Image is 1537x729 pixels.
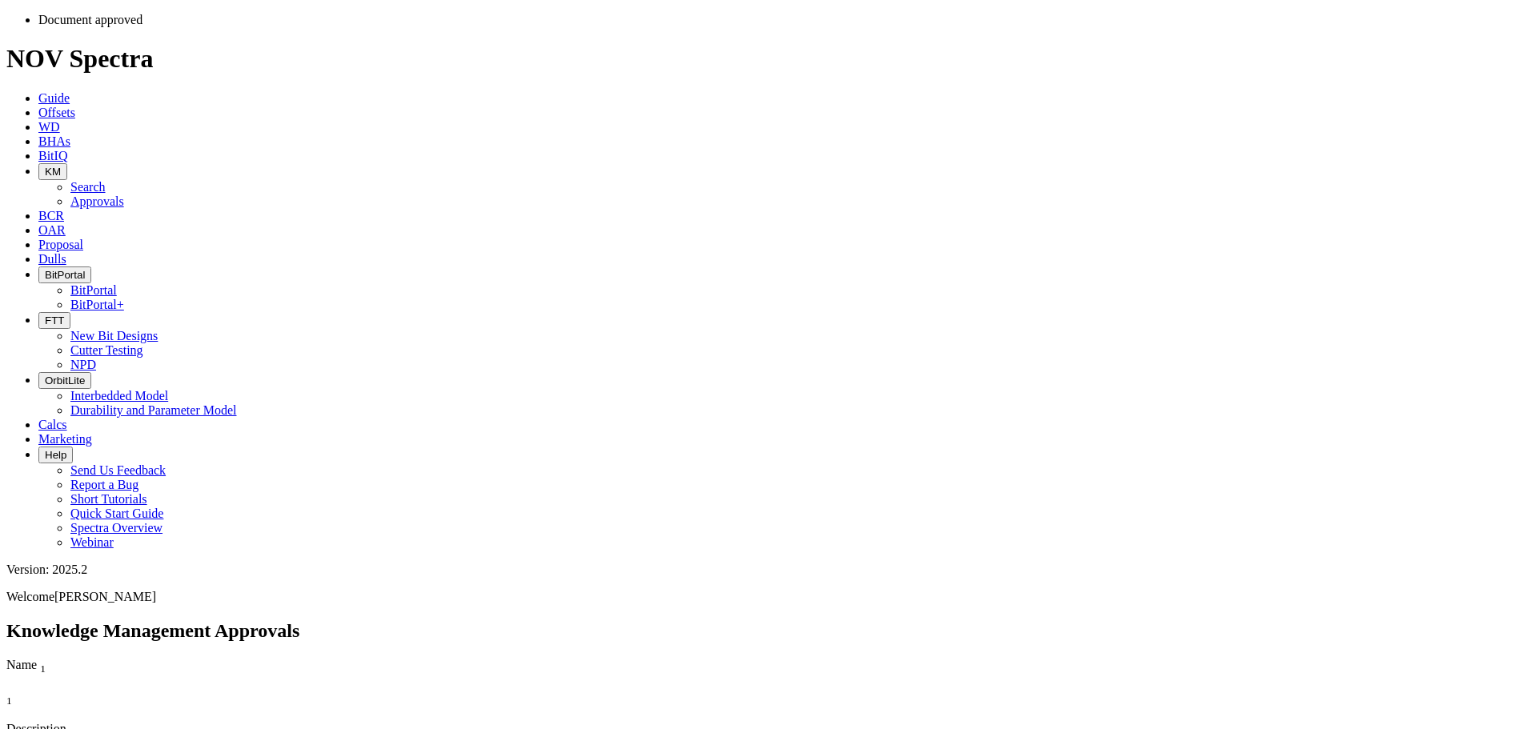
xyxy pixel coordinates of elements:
span: BitPortal [45,269,85,281]
a: New Bit Designs [70,329,158,342]
span: Name [6,658,37,671]
span: Help [45,449,66,461]
span: Document approved [38,13,142,26]
h2: Knowledge Management Approvals [6,620,1531,642]
a: Webinar [70,535,114,549]
a: Send Us Feedback [70,463,166,477]
button: BitPortal [38,266,91,283]
button: OrbitLite [38,372,91,389]
a: BitIQ [38,149,67,162]
a: Cutter Testing [70,343,143,357]
a: Search [70,180,106,194]
a: Report a Bug [70,478,138,491]
a: Dulls [38,252,66,266]
sub: 1 [40,663,46,675]
a: Durability and Parameter Model [70,403,237,417]
span: [PERSON_NAME] [54,590,156,603]
a: BitPortal+ [70,298,124,311]
a: OAR [38,223,66,237]
span: KM [45,166,61,178]
a: Interbedded Model [70,389,168,403]
a: WD [38,120,60,134]
button: Help [38,447,73,463]
h1: NOV Spectra [6,44,1531,74]
a: Marketing [38,432,92,446]
button: FTT [38,312,70,329]
sub: 1 [6,695,12,707]
span: OrbitLite [45,375,85,387]
div: Sort None [6,658,549,690]
a: Short Tutorials [70,492,147,506]
div: Column Menu [6,707,46,722]
div: Version: 2025.2 [6,563,1531,577]
div: Name Sort None [6,658,549,675]
a: Approvals [70,194,124,208]
a: NPD [70,358,96,371]
span: Sort None [40,658,46,671]
a: Proposal [38,238,83,251]
a: Calcs [38,418,67,431]
a: Quick Start Guide [70,507,163,520]
a: Offsets [38,106,75,119]
div: Sort None [6,690,46,707]
a: Spectra Overview [70,521,163,535]
a: BitPortal [70,283,117,297]
button: KM [38,163,67,180]
a: BCR [38,209,64,222]
a: BHAs [38,134,70,148]
span: Sort None [6,690,12,703]
div: Sort None [6,690,46,722]
a: Guide [38,91,70,105]
span: FTT [45,314,64,326]
p: Welcome [6,590,1531,604]
div: Column Menu [6,675,549,690]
